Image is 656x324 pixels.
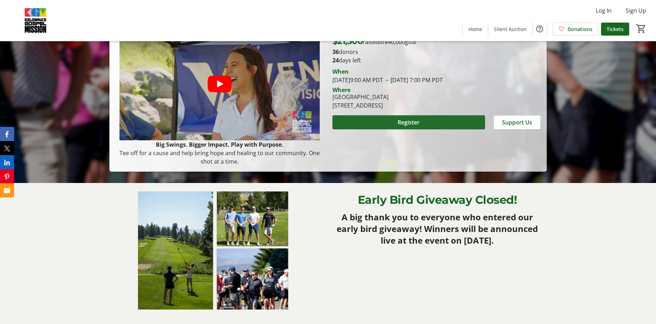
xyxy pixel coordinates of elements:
a: Silent Auction [488,23,532,36]
b: 36 [332,48,339,56]
button: Cart [635,22,648,35]
button: Play video [208,75,232,92]
p: donors [332,48,541,56]
span: [DATE] 9:00 AM PDT [332,76,383,84]
span: Home [468,25,482,33]
span: Tickets [607,25,624,33]
strong: A big thank you to everyone who entered our early bird giveaway! Winners will be announced live a... [337,211,538,246]
p: Tee off for a cause and help bring hope and healing to our community. One shot at a time. [115,149,324,166]
span: - [383,76,391,84]
strong: Big Swings. Bigger Impact. Play with Purpose. [156,141,283,148]
a: Home [463,23,488,36]
span: 24 [332,56,339,64]
span: Support Us [502,118,532,127]
button: Help [533,22,547,36]
span: [DATE] 7:00 PM PDT [383,76,443,84]
div: When [332,67,349,76]
span: $21,300 [332,36,363,46]
span: Register [398,118,419,127]
div: Where [332,87,350,93]
span: Silent Auction [494,25,527,33]
button: Sign Up [620,5,652,16]
img: undefined [114,191,324,310]
p: days left [332,56,541,65]
div: [GEOGRAPHIC_DATA] [332,93,388,101]
span: Donations [568,25,593,33]
span: $40,000 [385,38,405,46]
a: Donations [553,23,598,36]
span: Log In [596,6,612,15]
button: Support Us [493,115,541,129]
img: Kelowna's Gospel Mission's Logo [4,3,67,38]
button: Log In [590,5,617,16]
div: [STREET_ADDRESS] [332,101,388,110]
p: Early Bird Giveaway Closed! [332,191,542,208]
a: Tickets [601,23,629,36]
button: Register [332,115,485,129]
span: Sign Up [626,6,646,15]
